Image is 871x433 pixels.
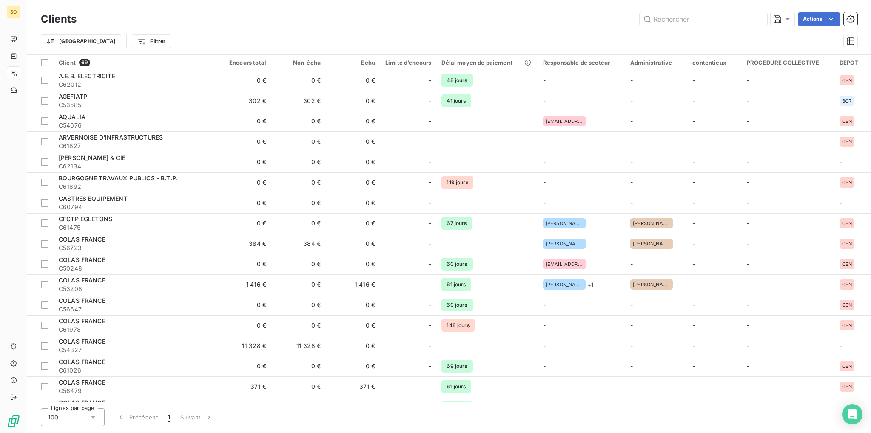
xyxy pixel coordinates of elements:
img: Logo LeanPay [7,414,20,428]
div: Limite d’encours [385,59,431,66]
span: - [630,179,633,186]
span: 69 [79,59,90,66]
span: C54676 [59,121,212,130]
span: - [692,179,695,186]
span: - [630,77,633,84]
div: SO [7,5,20,19]
td: 0 € [217,131,271,152]
td: 0 € [217,295,271,315]
span: - [840,342,842,349]
div: Échu [331,59,375,66]
td: 384 € [271,234,326,254]
span: C56723 [59,244,212,252]
td: 0 € [326,193,380,213]
span: 67 jours [441,217,472,230]
span: CEN [842,139,852,144]
td: 0 € [217,315,271,336]
td: 0 € [326,70,380,91]
span: - [543,138,546,145]
td: 1 416 € [217,274,271,295]
td: 0 € [326,336,380,356]
span: 41 jours [441,94,471,107]
td: 0 € [326,295,380,315]
span: - [630,322,633,329]
span: C53208 [59,285,212,293]
span: - [429,199,431,207]
div: Open Intercom Messenger [842,404,862,424]
span: 148 jours [441,319,474,332]
span: - [543,199,546,206]
span: - [692,240,695,247]
td: 0 € [217,254,271,274]
span: - [692,77,695,84]
td: 0 € [271,295,326,315]
td: 0 € [271,254,326,274]
span: CEN [842,78,852,83]
td: 0 € [326,254,380,274]
button: [GEOGRAPHIC_DATA] [41,34,121,48]
span: C62134 [59,162,212,171]
span: - [429,280,431,289]
span: COLAS FRANCE [59,297,105,304]
td: 0 € [326,91,380,111]
button: Précédent [111,408,163,426]
td: 0 € [271,213,326,234]
div: Délai moyen de paiement [441,59,532,66]
td: 302 € [217,91,271,111]
span: C61475 [59,223,212,232]
span: - [692,97,695,104]
span: - [747,77,749,84]
span: AQUALIA [59,113,85,120]
td: 371 € [217,376,271,397]
span: C61978 [59,325,212,334]
div: Encours total [222,59,266,66]
td: 0 € [271,152,326,172]
span: - [747,158,749,165]
span: COLAS FRANCE [59,256,105,263]
span: - [543,322,546,329]
span: C53585 [59,101,212,109]
td: 0 € [326,111,380,131]
td: 0 € [271,70,326,91]
span: - [429,97,431,105]
span: COLAS FRANCE [59,358,105,365]
td: 384 € [217,234,271,254]
span: - [543,77,546,84]
span: - [630,97,633,104]
span: - [692,199,695,206]
td: 0 € [271,111,326,131]
span: 48 jours [441,74,472,87]
span: - [747,281,749,288]
span: - [747,97,749,104]
span: ARVERNOISE D'INFRASTRUCTURES [59,134,163,141]
td: 0 € [217,111,271,131]
span: - [543,97,546,104]
span: - [543,362,546,370]
span: COLAS FRANCE [59,317,105,325]
span: Client [59,59,76,66]
td: 0 € [217,172,271,193]
span: - [692,383,695,390]
span: [PERSON_NAME] [546,241,583,246]
span: 65 jours [441,401,472,413]
span: AGEFIATP [59,93,87,100]
span: 60 jours [441,299,472,311]
span: CFCTP EGLETONS [59,215,112,222]
span: C50248 [59,264,212,273]
span: - [692,342,695,349]
td: 0 € [326,152,380,172]
td: 0 € [271,274,326,295]
td: 0 € [326,172,380,193]
div: Non-échu [276,59,321,66]
button: 1 [163,408,175,426]
span: CEN [842,262,852,267]
span: + 1 [587,280,594,289]
td: 0 € [217,213,271,234]
span: - [630,158,633,165]
td: 0 € [271,356,326,376]
span: - [630,260,633,268]
span: CEN [842,119,852,124]
span: CEN [842,180,852,185]
span: - [692,322,695,329]
span: - [429,382,431,391]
